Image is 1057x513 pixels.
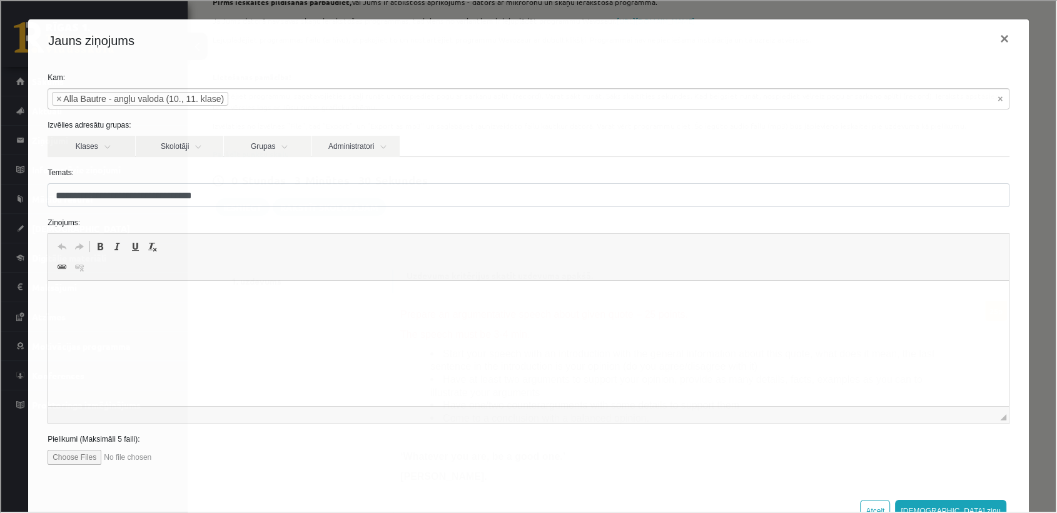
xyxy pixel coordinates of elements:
[51,91,227,104] li: Alla Bautre - angļu valoda (10., 11. klase)
[996,91,1001,104] span: Noņemt visus vienumus
[46,135,134,156] a: Klases
[989,20,1018,55] button: ×
[55,91,60,104] span: ×
[37,71,1018,82] label: Kam:
[134,135,222,156] a: Skolotāji
[90,237,108,253] a: Полужирный (Ctrl+B)
[37,216,1018,227] label: Ziņojums:
[37,118,1018,130] label: Izvēlies adresātu grupas:
[311,135,398,156] a: Administratori
[999,413,1005,419] span: Перетащите для изменения размера
[125,237,143,253] a: Подчеркнутый (Ctrl+U)
[143,237,160,253] a: Убрать форматирование
[69,237,87,253] a: Повторить (Ctrl+Y)
[47,30,133,49] h4: Jauns ziņojums
[47,280,1008,405] iframe: Визуальный текстовый редактор, wiswyg-editor-47024755135260-1758105464-272
[52,258,69,274] a: Вставить/Редактировать ссылку (Ctrl+K)
[108,237,125,253] a: Курсив (Ctrl+I)
[69,258,87,274] a: Убрать ссылку
[37,166,1018,177] label: Temats:
[223,135,310,156] a: Grupas
[13,13,593,26] body: Визуальный текстовый редактор, wiswyg-editor-user-answer-47024814489700
[37,432,1018,444] label: Pielikumi (Maksimāli 5 faili):
[52,237,69,253] a: Отменить (Ctrl+Z)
